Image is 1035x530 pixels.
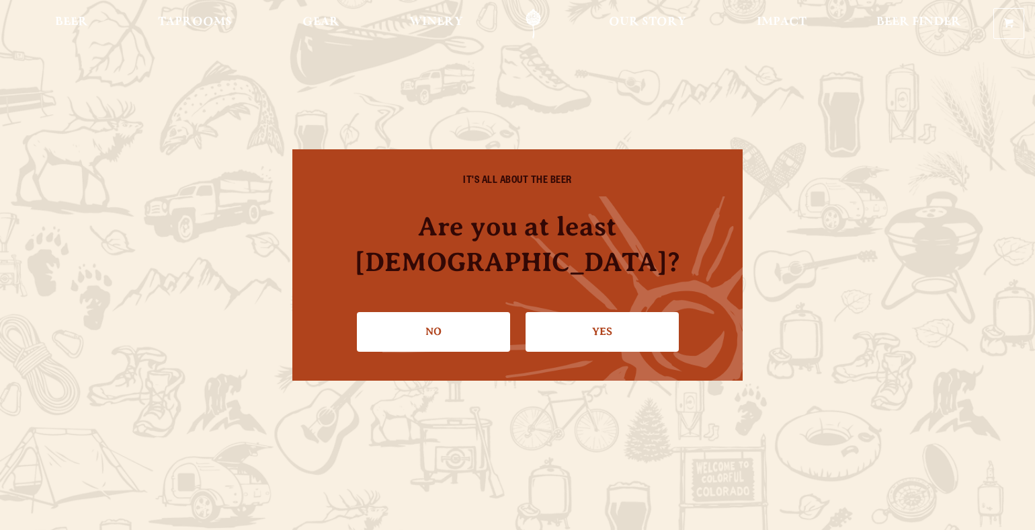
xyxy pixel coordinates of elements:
[876,17,961,28] span: Beer Finder
[357,312,510,351] a: No
[158,17,232,28] span: Taprooms
[508,9,558,39] a: Odell Home
[319,176,716,188] h6: IT'S ALL ABOUT THE BEER
[46,9,97,39] a: Beer
[302,17,339,28] span: Gear
[868,9,970,39] a: Beer Finder
[149,9,241,39] a: Taprooms
[294,9,348,39] a: Gear
[748,9,815,39] a: Impact
[526,312,679,351] a: Confirm I'm 21 or older
[757,17,806,28] span: Impact
[319,209,716,280] h4: Are you at least [DEMOGRAPHIC_DATA]?
[600,9,695,39] a: Our Story
[409,17,463,28] span: Winery
[55,17,88,28] span: Beer
[609,17,686,28] span: Our Story
[401,9,472,39] a: Winery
